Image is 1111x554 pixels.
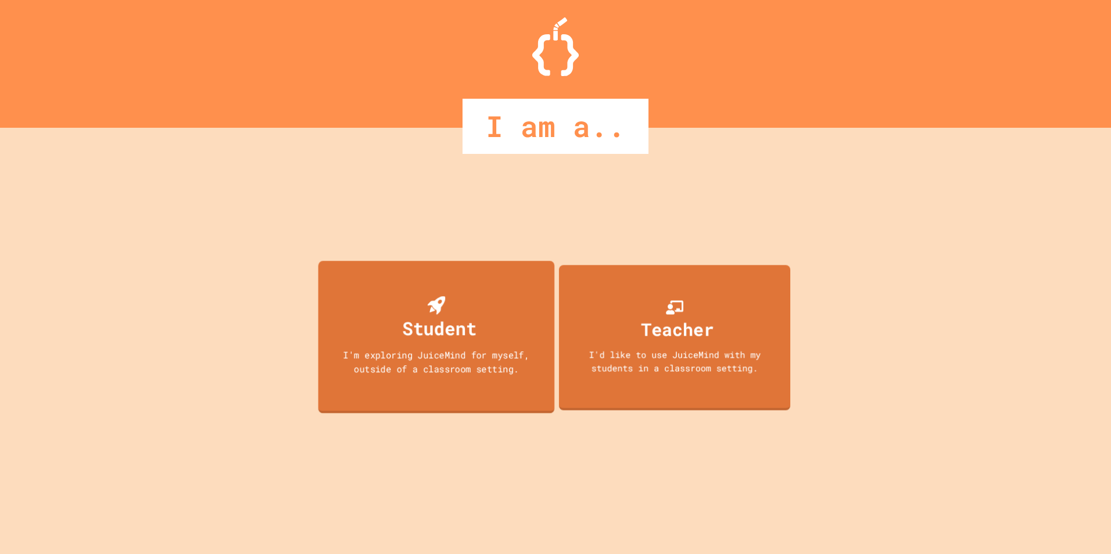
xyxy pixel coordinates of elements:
div: Student [402,315,476,342]
div: I am a.. [463,99,648,154]
div: I'd like to use JuiceMind with my students in a classroom setting. [571,348,779,374]
div: I'm exploring JuiceMind for myself, outside of a classroom setting. [330,348,543,375]
div: Teacher [641,316,714,342]
img: Logo.svg [532,17,579,76]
